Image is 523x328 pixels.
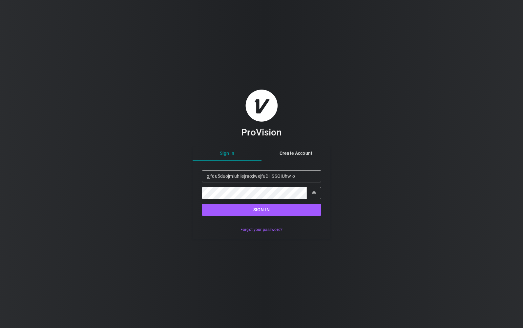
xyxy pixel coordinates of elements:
[202,170,321,182] input: Email
[237,225,286,235] button: Forgot your password?
[241,127,282,138] h3: ProVision
[307,187,321,199] button: Show password
[202,204,321,216] button: Sign in
[261,147,330,161] button: Create Account
[193,147,261,161] button: Sign In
